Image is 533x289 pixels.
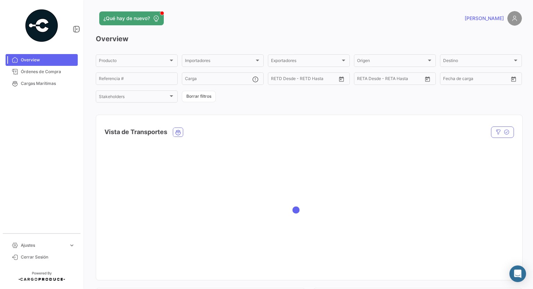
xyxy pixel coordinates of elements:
input: Hasta [374,77,406,82]
span: Stakeholders [99,95,168,100]
span: Producto [99,59,168,64]
h4: Vista de Transportes [104,127,167,137]
a: Overview [6,54,78,66]
input: Desde [357,77,370,82]
span: Importadores [185,59,254,64]
button: Open calendar [336,74,347,84]
button: ¿Qué hay de nuevo? [99,11,164,25]
input: Hasta [460,77,492,82]
button: Open calendar [508,74,519,84]
span: Overview [21,57,75,63]
img: placeholder-user.png [507,11,522,26]
input: Hasta [288,77,320,82]
img: powered-by.png [24,8,59,43]
input: Desde [271,77,284,82]
div: Abrir Intercom Messenger [509,265,526,282]
span: [PERSON_NAME] [465,15,504,22]
span: Cerrar Sesión [21,254,75,260]
button: Open calendar [422,74,433,84]
h3: Overview [96,34,522,44]
a: Cargas Marítimas [6,78,78,89]
span: Cargas Marítimas [21,80,75,87]
button: Ocean [173,128,183,137]
span: Destino [443,59,513,64]
span: Exportadores [271,59,340,64]
input: Desde [443,77,456,82]
button: Borrar filtros [182,91,216,102]
span: ¿Qué hay de nuevo? [103,15,150,22]
a: Órdenes de Compra [6,66,78,78]
span: Origen [357,59,426,64]
span: Órdenes de Compra [21,69,75,75]
span: expand_more [69,242,75,248]
span: Ajustes [21,242,66,248]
